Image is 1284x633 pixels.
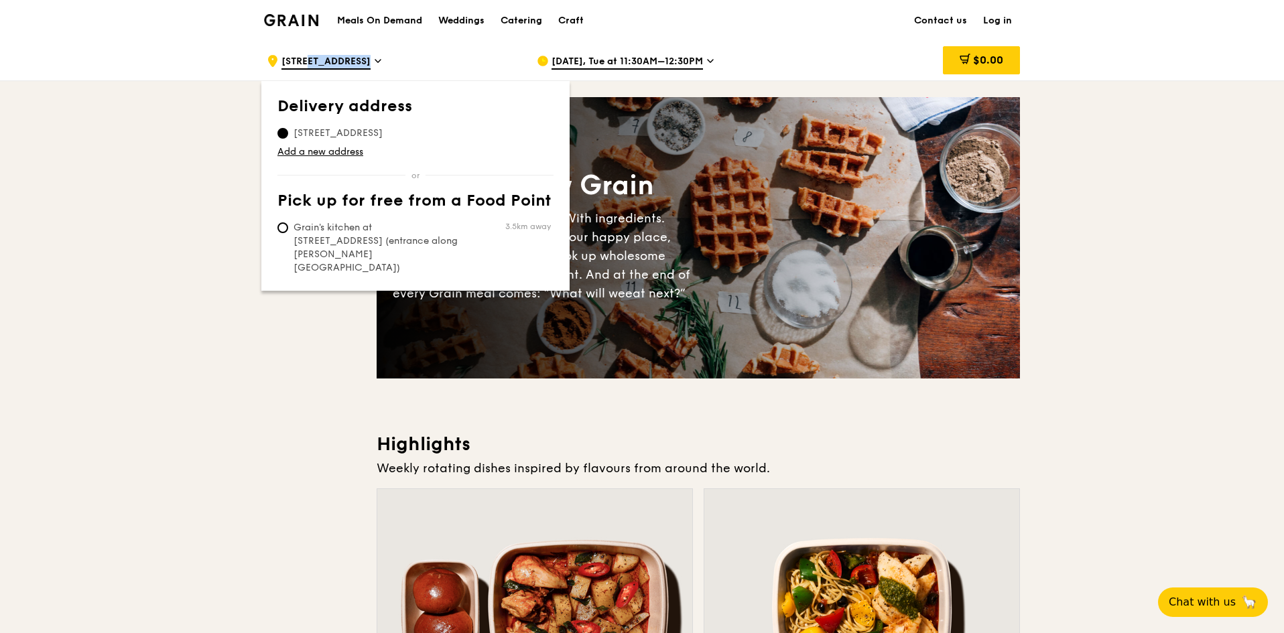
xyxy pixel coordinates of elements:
[377,459,1020,478] div: Weekly rotating dishes inspired by flavours from around the world.
[558,1,584,41] div: Craft
[281,55,371,70] span: [STREET_ADDRESS]
[264,14,318,26] img: Grain
[277,127,399,140] span: [STREET_ADDRESS]
[277,222,288,233] input: Grain's kitchen at [STREET_ADDRESS] (entrance along [PERSON_NAME][GEOGRAPHIC_DATA])3.5km away
[493,1,550,41] a: Catering
[1158,587,1268,617] button: Chat with us🦙
[438,1,485,41] div: Weddings
[973,54,1003,66] span: $0.00
[277,221,477,275] span: Grain's kitchen at [STREET_ADDRESS] (entrance along [PERSON_NAME][GEOGRAPHIC_DATA])
[377,432,1020,456] h3: Highlights
[277,192,554,216] th: Pick up for free from a Food Point
[501,1,542,41] div: Catering
[975,1,1020,41] a: Log in
[1169,594,1236,610] span: Chat with us
[277,97,554,121] th: Delivery address
[906,1,975,41] a: Contact us
[1241,594,1257,610] span: 🦙
[552,55,703,70] span: [DATE], Tue at 11:30AM–12:30PM
[430,1,493,41] a: Weddings
[625,286,686,301] span: eat next?”
[337,14,422,27] h1: Meals On Demand
[550,1,592,41] a: Craft
[505,221,551,232] span: 3.5km away
[277,128,288,139] input: [STREET_ADDRESS]
[277,145,554,159] a: Add a new address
